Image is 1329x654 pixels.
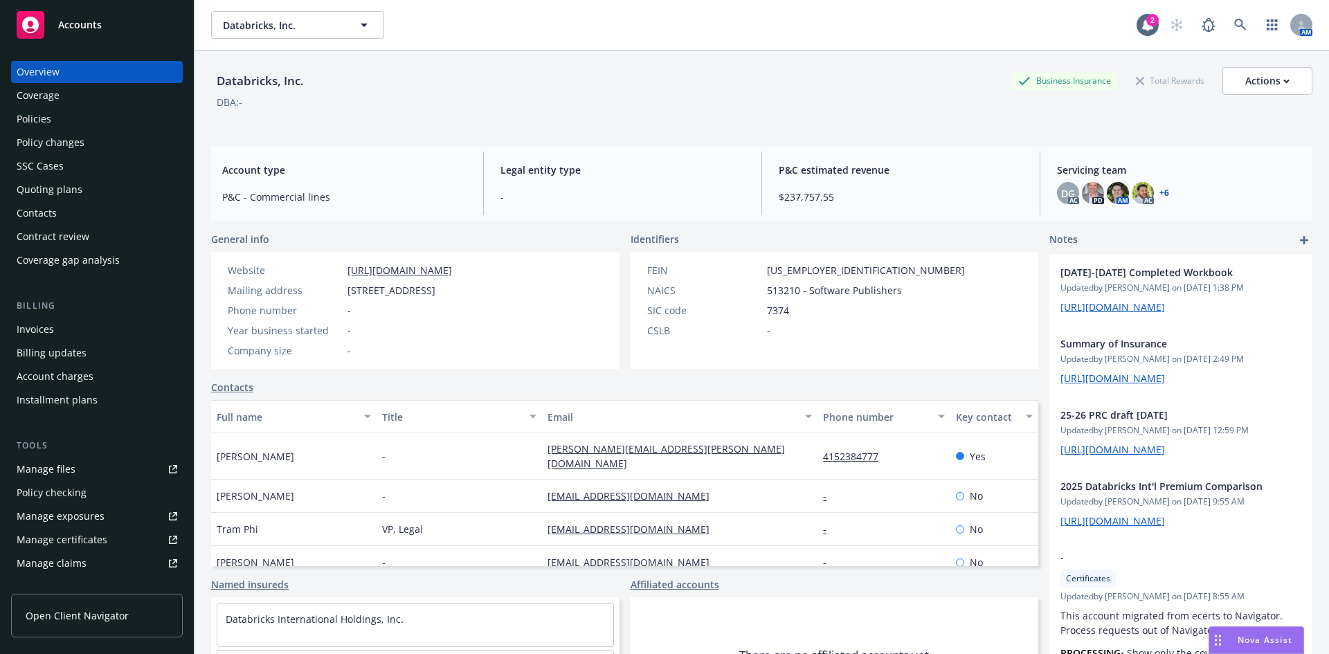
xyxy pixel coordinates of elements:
[223,18,343,33] span: Databricks, Inc.
[1057,163,1301,177] span: Servicing team
[1060,424,1301,437] span: Updated by [PERSON_NAME] on [DATE] 12:59 PM
[347,264,452,277] a: [URL][DOMAIN_NAME]
[17,505,105,527] div: Manage exposures
[17,552,87,574] div: Manage claims
[1049,325,1312,397] div: Summary of InsuranceUpdatedby [PERSON_NAME] on [DATE] 2:49 PM[URL][DOMAIN_NAME]
[17,529,107,551] div: Manage certificates
[217,522,258,536] span: Tram Phi
[956,410,1018,424] div: Key contact
[1296,232,1312,248] a: add
[11,342,183,364] a: Billing updates
[1132,182,1154,204] img: photo
[228,323,342,338] div: Year business started
[17,84,60,107] div: Coverage
[347,283,435,298] span: [STREET_ADDRESS]
[542,400,817,433] button: Email
[11,458,183,480] a: Manage files
[17,226,89,248] div: Contract review
[211,380,253,394] a: Contacts
[217,95,242,109] div: DBA: -
[1060,372,1165,385] a: [URL][DOMAIN_NAME]
[11,299,183,313] div: Billing
[347,343,351,358] span: -
[1049,232,1078,248] span: Notes
[1049,397,1312,468] div: 25-26 PRC draft [DATE]Updatedby [PERSON_NAME] on [DATE] 12:59 PM[URL][DOMAIN_NAME]
[1195,11,1222,39] a: Report a Bug
[1227,11,1254,39] a: Search
[222,190,467,204] span: P&C - Commercial lines
[11,249,183,271] a: Coverage gap analysis
[950,400,1038,433] button: Key contact
[26,608,129,623] span: Open Client Navigator
[11,6,183,44] a: Accounts
[970,522,983,536] span: No
[17,482,87,504] div: Policy checking
[1049,254,1312,325] div: [DATE]-[DATE] Completed WorkbookUpdatedby [PERSON_NAME] on [DATE] 1:38 PM[URL][DOMAIN_NAME]
[17,61,60,83] div: Overview
[211,72,309,90] div: Databricks, Inc.
[11,365,183,388] a: Account charges
[1245,68,1290,94] div: Actions
[11,226,183,248] a: Contract review
[11,155,183,177] a: SSC Cases
[970,555,983,570] span: No
[1060,408,1265,422] span: 25-26 PRC draft [DATE]
[647,263,761,278] div: FEIN
[823,410,929,424] div: Phone number
[779,163,1023,177] span: P&C estimated revenue
[767,323,770,338] span: -
[1060,353,1301,365] span: Updated by [PERSON_NAME] on [DATE] 2:49 PM
[1060,265,1265,280] span: [DATE]-[DATE] Completed Workbook
[647,303,761,318] div: SIC code
[823,489,838,502] a: -
[217,555,294,570] span: [PERSON_NAME]
[11,439,183,453] div: Tools
[631,232,679,246] span: Identifiers
[382,522,423,536] span: VP, Legal
[1060,590,1301,603] span: Updated by [PERSON_NAME] on [DATE] 8:55 AM
[970,489,983,503] span: No
[500,190,745,204] span: -
[1060,479,1265,493] span: 2025 Databricks Int'l Premium Comparison
[17,108,51,130] div: Policies
[347,303,351,318] span: -
[1209,627,1227,653] div: Drag to move
[11,61,183,83] a: Overview
[226,612,404,626] a: Databricks International Holdings, Inc.
[823,450,889,463] a: 4152384777
[228,283,342,298] div: Mailing address
[647,323,761,338] div: CSLB
[17,155,64,177] div: SSC Cases
[11,179,183,201] a: Quoting plans
[11,318,183,340] a: Invoices
[11,84,183,107] a: Coverage
[1082,182,1104,204] img: photo
[1222,67,1312,95] button: Actions
[17,249,120,271] div: Coverage gap analysis
[11,202,183,224] a: Contacts
[382,489,386,503] span: -
[548,556,721,569] a: [EMAIL_ADDRESS][DOMAIN_NAME]
[17,179,82,201] div: Quoting plans
[11,505,183,527] a: Manage exposures
[228,303,342,318] div: Phone number
[1060,336,1265,351] span: Summary of Insurance
[823,556,838,569] a: -
[377,400,542,433] button: Title
[970,449,986,464] span: Yes
[382,449,386,464] span: -
[17,458,75,480] div: Manage files
[1049,468,1312,539] div: 2025 Databricks Int'l Premium ComparisonUpdatedby [PERSON_NAME] on [DATE] 9:55 AM[URL][DOMAIN_NAME]
[1146,14,1159,26] div: 2
[347,323,351,338] span: -
[548,489,721,502] a: [EMAIL_ADDRESS][DOMAIN_NAME]
[1129,72,1211,89] div: Total Rewards
[211,577,289,592] a: Named insureds
[17,342,87,364] div: Billing updates
[1060,514,1165,527] a: [URL][DOMAIN_NAME]
[767,263,965,278] span: [US_EMPLOYER_IDENTIFICATION_NUMBER]
[1159,189,1169,197] a: +6
[17,318,54,340] div: Invoices
[58,19,102,30] span: Accounts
